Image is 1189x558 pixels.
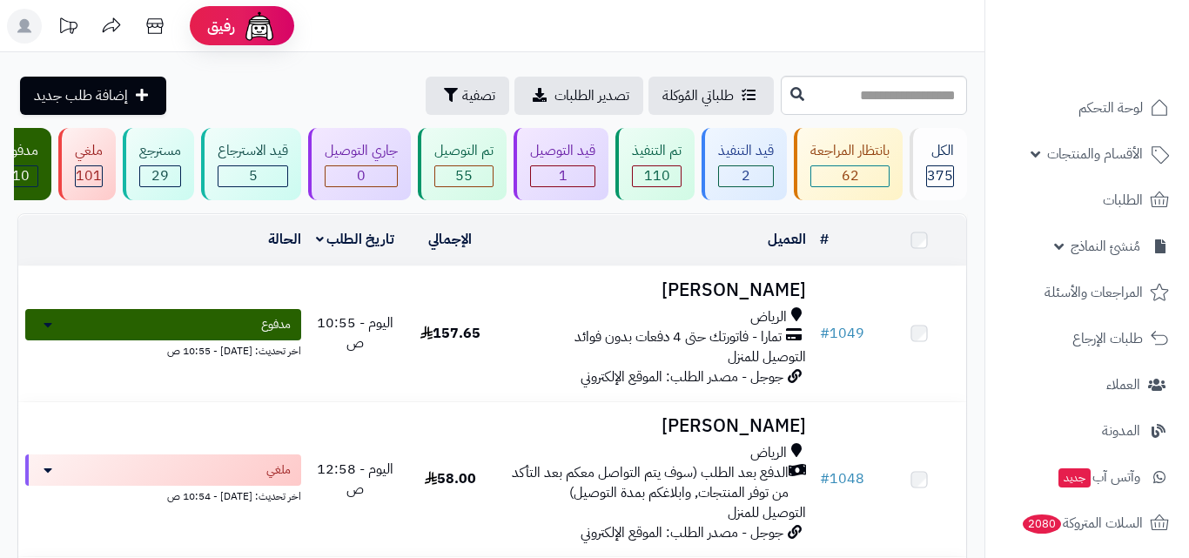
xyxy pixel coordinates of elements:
span: 2080 [1023,514,1061,534]
a: الطلبات [996,179,1179,221]
button: تصفية [426,77,509,115]
a: #1049 [820,323,864,344]
span: جديد [1058,468,1091,487]
span: الطلبات [1103,188,1143,212]
span: وآتس آب [1057,465,1140,489]
span: # [820,468,830,489]
a: جاري التوصيل 0 [305,128,414,200]
div: اخر تحديث: [DATE] - 10:54 ص [25,486,301,504]
a: لوحة التحكم [996,87,1179,129]
span: 2 [742,165,750,186]
span: 29 [151,165,169,186]
div: بانتظار المراجعة [810,141,890,161]
span: المراجعات والأسئلة [1045,280,1143,305]
span: الرياض [750,443,787,463]
a: مسترجع 29 [119,128,198,200]
div: اخر تحديث: [DATE] - 10:55 ص [25,340,301,359]
span: جوجل - مصدر الطلب: الموقع الإلكتروني [581,522,783,543]
div: مدفوع [3,141,38,161]
div: الكل [926,141,954,161]
span: مُنشئ النماذج [1071,234,1140,259]
a: الحالة [268,229,301,250]
span: 110 [644,165,670,186]
a: السلات المتروكة2080 [996,502,1179,544]
a: تحديثات المنصة [46,9,90,48]
img: logo-2.png [1071,49,1172,85]
span: طلبات الإرجاع [1072,326,1143,351]
span: الدفع بعد الطلب (سوف يتم التواصل معكم بعد التأكد من توفر المنتجات, وابلاغكم بمدة التوصيل) [504,463,789,503]
div: جاري التوصيل [325,141,398,161]
span: 1 [559,165,568,186]
a: المدونة [996,410,1179,452]
span: اليوم - 10:55 ص [317,313,393,353]
h3: [PERSON_NAME] [504,280,806,300]
span: 58.00 [425,468,476,489]
div: 0 [326,166,397,186]
div: تم التنفيذ [632,141,682,161]
div: تم التوصيل [434,141,494,161]
div: 2 [719,166,773,186]
div: 29 [140,166,180,186]
div: 10 [3,166,37,186]
a: العميل [768,229,806,250]
span: تمارا - فاتورتك حتى 4 دفعات بدون فوائد [574,327,782,347]
h3: [PERSON_NAME] [504,416,806,436]
span: طلباتي المُوكلة [662,85,734,106]
a: طلبات الإرجاع [996,318,1179,360]
span: السلات المتروكة [1021,511,1143,535]
span: رفيق [207,16,235,37]
span: مدفوع [261,316,291,333]
a: قيد الاسترجاع 5 [198,128,305,200]
span: 10 [12,165,30,186]
a: قيد التوصيل 1 [510,128,612,200]
div: قيد التوصيل [530,141,595,161]
a: طلباتي المُوكلة [648,77,774,115]
span: تصدير الطلبات [554,85,629,106]
span: 0 [357,165,366,186]
a: إضافة طلب جديد [20,77,166,115]
a: # [820,229,829,250]
span: إضافة طلب جديد [34,85,128,106]
a: تم التنفيذ 110 [612,128,698,200]
div: 110 [633,166,681,186]
img: ai-face.png [242,9,277,44]
a: بانتظار المراجعة 62 [790,128,906,200]
span: 101 [76,165,102,186]
div: 101 [76,166,102,186]
span: التوصيل للمنزل [728,502,806,523]
span: لوحة التحكم [1078,96,1143,120]
span: 55 [455,165,473,186]
span: العملاء [1106,373,1140,397]
span: تصفية [462,85,495,106]
span: المدونة [1102,419,1140,443]
span: 375 [927,165,953,186]
div: 1 [531,166,594,186]
span: 62 [842,165,859,186]
a: الكل375 [906,128,971,200]
span: التوصيل للمنزل [728,346,806,367]
a: تصدير الطلبات [514,77,643,115]
div: 62 [811,166,889,186]
span: ملغي [266,461,291,479]
span: الرياض [750,307,787,327]
span: 157.65 [420,323,480,344]
span: اليوم - 12:58 ص [317,459,393,500]
div: قيد التنفيذ [718,141,774,161]
a: #1048 [820,468,864,489]
a: العملاء [996,364,1179,406]
a: الإجمالي [428,229,472,250]
a: قيد التنفيذ 2 [698,128,790,200]
div: قيد الاسترجاع [218,141,288,161]
span: 5 [249,165,258,186]
span: الأقسام والمنتجات [1047,142,1143,166]
a: وآتس آبجديد [996,456,1179,498]
div: ملغي [75,141,103,161]
div: 5 [218,166,287,186]
div: مسترجع [139,141,181,161]
div: 55 [435,166,493,186]
a: المراجعات والأسئلة [996,272,1179,313]
span: # [820,323,830,344]
span: جوجل - مصدر الطلب: الموقع الإلكتروني [581,366,783,387]
a: تم التوصيل 55 [414,128,510,200]
a: ملغي 101 [55,128,119,200]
